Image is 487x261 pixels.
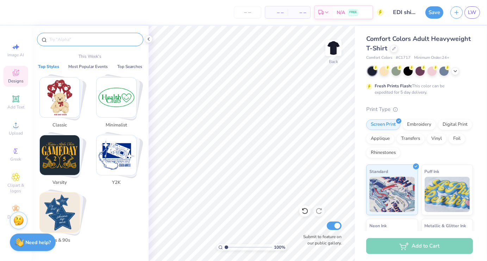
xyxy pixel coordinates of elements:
button: Stack Card Button Y2K [92,135,145,189]
span: Add Text [7,104,24,110]
span: – – [269,9,283,16]
span: Neon Ink [369,222,387,229]
span: Clipart & logos [4,182,28,194]
span: LW [468,8,476,17]
div: This color can be expedited for 5 day delivery. [375,83,461,95]
div: Vinyl [427,133,447,144]
span: Puff Ink [425,168,439,175]
span: # C1717 [396,55,411,61]
div: Rhinestones [366,148,400,158]
div: Screen Print [366,119,400,130]
span: Metallic & Glitter Ink [425,222,466,229]
span: Standard [369,168,388,175]
input: Try "Alpha" [49,36,139,43]
img: Back [326,41,341,55]
button: Stack Card Button Classic [35,77,88,131]
img: Y2K [96,135,136,175]
img: 80s & 90s [40,193,80,232]
span: FREE [349,10,357,15]
img: Puff Ink [425,177,470,212]
div: Embroidery [402,119,436,130]
span: Minimum Order: 24 + [414,55,449,61]
img: Standard [369,177,415,212]
span: 100 % [274,244,285,250]
button: Top Styles [36,63,61,70]
span: Comfort Colors Adult Heavyweight T-Shirt [366,35,471,52]
div: Back [329,58,338,65]
button: Stack Card Button Varsity [35,135,88,189]
span: Comfort Colors [366,55,392,61]
span: 80s & 90s [48,237,71,244]
button: Top Searches [115,63,144,70]
span: Decorate [7,214,24,220]
span: Designs [8,78,24,84]
img: Minimalist [96,77,136,117]
span: Greek [11,156,21,162]
strong: Fresh Prints Flash: [375,83,412,89]
span: Classic [48,122,71,129]
input: – – [234,6,261,19]
button: Save [425,6,443,19]
button: Most Popular Events [66,63,110,70]
label: Submit to feature on our public gallery. [299,234,342,246]
button: Stack Card Button 80s & 90s [35,192,88,247]
img: Varsity [40,135,80,175]
span: Image AI [8,52,24,58]
span: – – [292,9,306,16]
img: Classic [40,77,80,117]
input: Untitled Design [387,5,422,19]
div: Foil [449,133,465,144]
span: N/A [337,9,345,16]
div: Digital Print [438,119,472,130]
span: Minimalist [105,122,128,129]
span: Varsity [48,179,71,186]
strong: Need help? [26,239,51,246]
span: Upload [9,130,23,136]
a: LW [464,6,480,19]
div: Transfers [397,133,425,144]
button: Stack Card Button Minimalist [92,77,145,131]
span: Y2K [105,179,128,186]
div: Applique [366,133,394,144]
p: This Week's [79,53,102,60]
div: Print Type [366,105,473,113]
